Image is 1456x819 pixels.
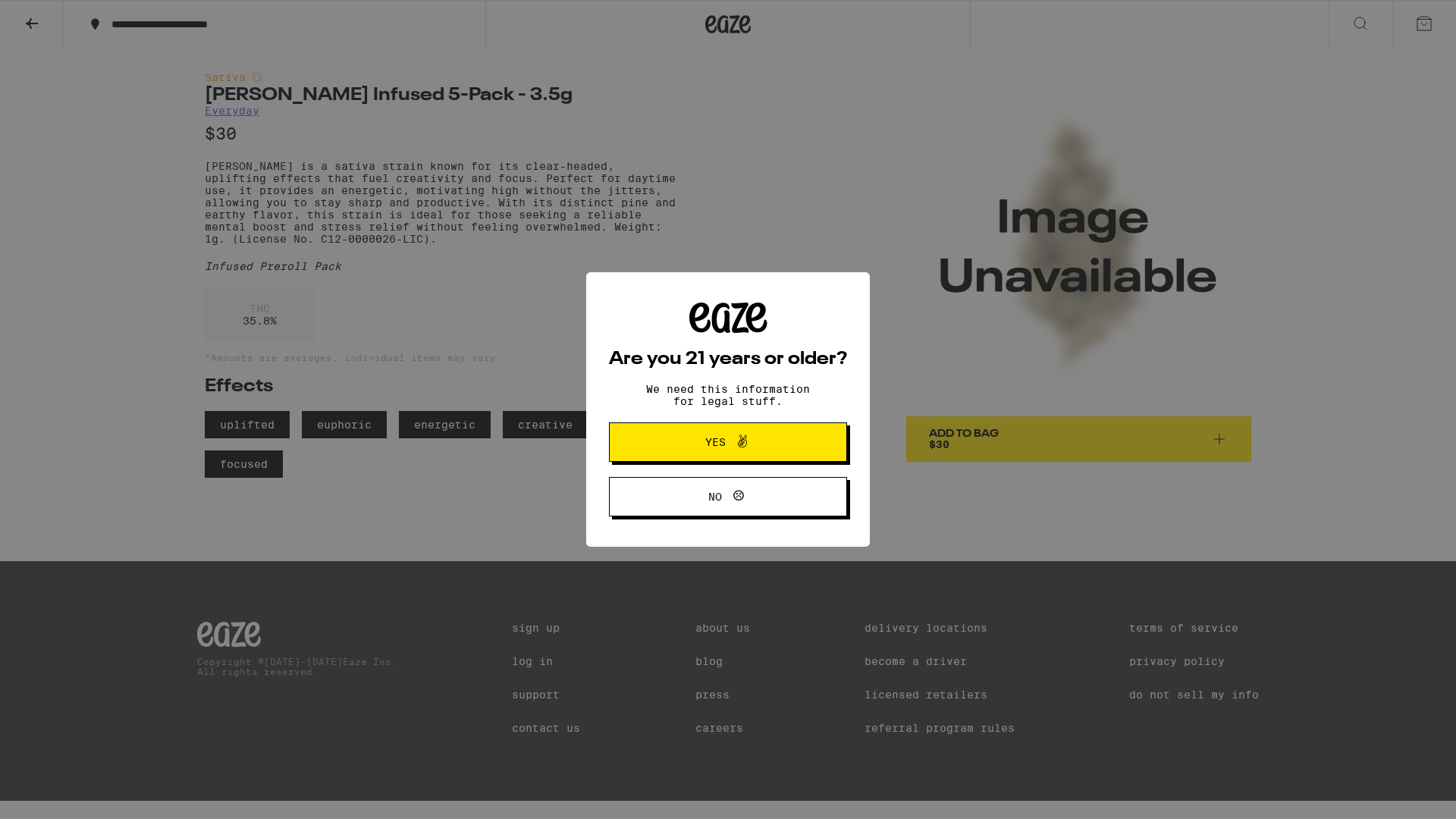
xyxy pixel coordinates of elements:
button: No [609,477,847,516]
h2: Are you 21 years or older? [609,350,847,369]
span: No [708,491,722,502]
span: Yes [705,437,726,447]
button: Yes [609,422,847,462]
p: We need this information for legal stuff. [633,383,823,407]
